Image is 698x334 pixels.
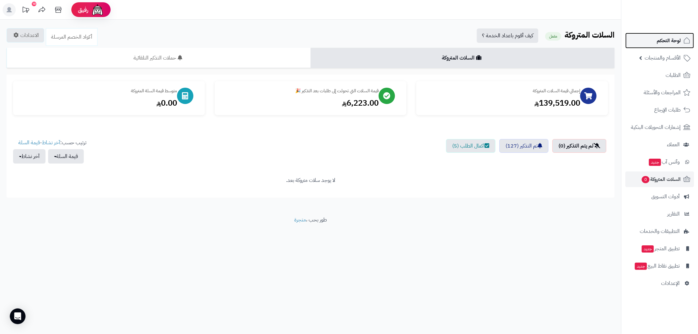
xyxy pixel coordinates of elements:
div: قيمة السلات التي تحولت إلى طلبات بعد التذكير 🎉 [221,88,379,94]
span: العملاء [667,140,680,149]
div: لا يوجد سلات متروكة بعد. [13,177,608,184]
span: جديد [635,263,647,270]
div: إجمالي قيمة السلات المتروكة [423,88,580,94]
div: 10 [32,2,36,6]
span: جديد [649,159,661,166]
a: أكواد الخصم المرسلة [46,28,98,46]
a: طلبات الإرجاع [625,102,694,118]
a: العملاء [625,137,694,152]
a: الطلبات [625,67,694,83]
img: ai-face.png [91,3,104,16]
a: تم التذكير (127) [499,139,548,153]
a: السلات المتروكة [311,48,615,68]
a: آخر نشاط [42,139,60,147]
a: التطبيقات والخدمات [625,223,694,239]
div: Open Intercom Messenger [10,308,26,324]
a: تطبيق المتجرجديد [625,241,694,256]
a: كيف أقوم باعداد الخدمة ؟ [477,28,538,43]
small: مفعل [545,32,561,41]
span: لوحة التحكم [657,36,681,45]
a: أدوات التسويق [625,189,694,204]
span: رفيق [78,6,88,14]
a: حملات التذكير التلقائية [7,48,311,68]
a: متجرة [294,216,306,224]
a: وآتس آبجديد [625,154,694,170]
img: logo-2.png [653,17,692,30]
span: طلبات الإرجاع [654,105,681,114]
span: تطبيق المتجر [641,244,680,253]
div: متوسط قيمة السلة المتروكة [20,88,177,94]
span: الأقسام والمنتجات [645,53,681,62]
a: اكمال الطلب (5) [446,139,495,153]
span: إشعارات التحويلات البنكية [631,123,681,132]
b: السلات المتروكة [564,29,615,41]
span: وآتس آب [648,157,680,167]
ul: ترتيب حسب: - [13,139,86,164]
a: قيمة السلة [18,139,40,147]
span: التطبيقات والخدمات [640,227,680,236]
a: التقارير [625,206,694,222]
a: إشعارات التحويلات البنكية [625,119,694,135]
span: الطلبات [666,71,681,80]
div: 139,519.00 [423,97,580,109]
a: لوحة التحكم [625,33,694,48]
a: تحديثات المنصة [17,3,34,18]
a: الاعدادات [7,28,44,43]
a: تطبيق نقاط البيعجديد [625,258,694,274]
span: جديد [642,245,654,253]
span: المراجعات والأسئلة [644,88,681,97]
div: 6,223.00 [221,97,379,109]
a: المراجعات والأسئلة [625,85,694,100]
span: أدوات التسويق [651,192,680,201]
a: السلات المتروكة0 [625,171,694,187]
a: الإعدادات [625,275,694,291]
span: تطبيق نقاط البيع [634,261,680,271]
span: الإعدادات [661,279,680,288]
span: 0 [642,176,650,183]
span: التقارير [667,209,680,219]
button: قيمة السلة [48,149,84,164]
button: آخر نشاط [13,149,45,164]
div: 0.00 [20,97,177,109]
a: لم يتم التذكير (0) [552,139,606,153]
span: السلات المتروكة [641,175,681,184]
